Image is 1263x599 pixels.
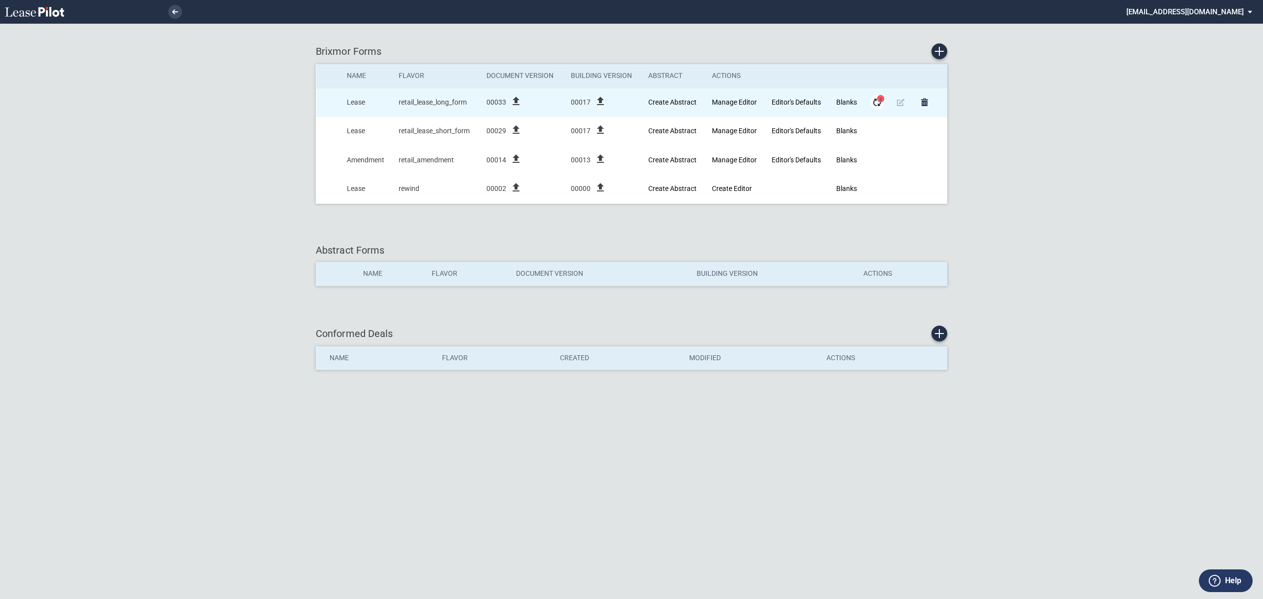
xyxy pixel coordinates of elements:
[648,185,697,192] a: Create new Abstract
[510,153,522,165] i: file_upload
[870,95,884,109] a: Form Updates 2
[340,64,392,88] th: Name
[316,117,947,146] tr: Created At: 2025-09-04T09:53:46+05:30; Updated At: 2025-09-10T17:39:11+05:30
[340,146,392,175] td: Amendment
[316,88,947,117] tr: Created At: 2025-08-13T11:01:50+05:30; Updated At: 2025-09-10T17:32:04+05:30
[1199,569,1253,592] button: Help
[510,129,522,137] label: file_upload
[553,346,682,370] th: Created
[712,185,752,192] a: Create Editor
[772,127,821,135] a: Editor's Defaults
[316,175,947,204] tr: Created At: 2025-01-09T22:11:37+05:30; Updated At: 2025-01-09T22:13:21+05:30
[682,346,819,370] th: Modified
[931,43,947,59] a: Create new Form
[510,187,522,195] label: file_upload
[509,262,690,286] th: Document Version
[571,155,591,165] span: 00013
[1225,574,1241,587] label: Help
[594,153,606,165] i: file_upload
[712,98,757,106] a: Manage Editor
[564,64,641,88] th: Building Version
[648,127,697,135] a: Create new Abstract
[931,326,947,341] a: Create new conformed deal
[340,175,392,204] td: Lease
[435,346,553,370] th: Flavor
[486,98,506,108] span: 00033
[316,326,947,341] div: Conformed Deals
[594,95,606,107] i: file_upload
[486,126,506,136] span: 00029
[594,187,606,195] label: file_upload
[648,98,697,106] a: Create new Abstract
[571,126,591,136] span: 00017
[836,127,857,135] a: Blanks
[356,262,425,286] th: Name
[819,346,947,370] th: Actions
[392,117,480,146] td: retail_lease_short_form
[918,95,931,109] a: Delete Form
[705,64,765,88] th: Actions
[690,262,856,286] th: Building Version
[712,127,757,135] a: Manage Editor
[772,156,821,164] a: Editor's Defaults
[836,156,857,164] a: Blanks
[392,64,480,88] th: Flavor
[392,88,480,117] td: retail_lease_long_form
[510,101,522,109] label: file_upload
[340,117,392,146] td: Lease
[571,98,591,108] span: 00017
[641,64,705,88] th: Abstract
[316,43,947,59] div: Brixmor Forms
[836,98,857,106] a: Blanks
[772,98,821,106] a: Editor's Defaults
[316,346,435,370] th: Name
[856,262,947,286] th: Actions
[871,96,883,108] md-icon: Form Updates
[510,124,522,136] i: file_upload
[648,156,697,164] a: Create new Abstract
[392,175,480,204] td: rewind
[425,262,509,286] th: Flavor
[486,155,506,165] span: 00014
[316,146,947,175] tr: Created At: 2025-08-14T11:43:43+05:30; Updated At: 2025-09-12T22:49:47+05:30
[510,182,522,193] i: file_upload
[340,88,392,117] td: Lease
[594,129,606,137] label: file_upload
[594,101,606,109] label: file_upload
[392,146,480,175] td: retail_amendment
[486,184,506,194] span: 00002
[877,95,885,102] span: 2
[510,158,522,166] label: file_upload
[712,156,757,164] a: Manage Editor
[836,185,857,192] a: Blanks
[594,158,606,166] label: file_upload
[316,243,947,257] div: Abstract Forms
[480,64,563,88] th: Document Version
[594,124,606,136] i: file_upload
[594,182,606,193] i: file_upload
[510,95,522,107] i: file_upload
[571,184,591,194] span: 00000
[919,96,930,108] md-icon: Delete Form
